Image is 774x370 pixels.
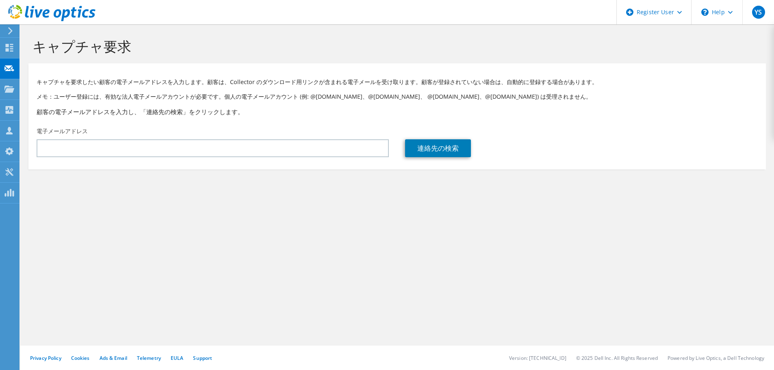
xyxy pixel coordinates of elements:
[33,38,758,55] h1: キャプチャ要求
[137,355,161,361] a: Telemetry
[30,355,61,361] a: Privacy Policy
[37,127,88,135] label: 電子メールアドレス
[71,355,90,361] a: Cookies
[405,139,471,157] a: 連絡先の検索
[668,355,764,361] li: Powered by Live Optics, a Dell Technology
[509,355,566,361] li: Version: [TECHNICAL_ID]
[100,355,127,361] a: Ads & Email
[171,355,183,361] a: EULA
[576,355,658,361] li: © 2025 Dell Inc. All Rights Reserved
[701,9,709,16] svg: \n
[37,78,758,87] p: キャプチャを要求したい顧客の電子メールアドレスを入力します。顧客は、Collector のダウンロード用リンクが含まれる電子メールを受け取ります。顧客が登録されていない場合は、自動的に登録する場...
[752,6,765,19] span: YS
[37,107,758,116] h3: 顧客の電子メールアドレスを入力し、「連絡先の検索」をクリックします。
[37,92,758,101] p: メモ：ユーザー登録には、有効な法人電子メールアカウントが必要です。個人の電子メールアカウント (例: @[DOMAIN_NAME]、@[DOMAIN_NAME]、 @[DOMAIN_NAME]、...
[193,355,212,361] a: Support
